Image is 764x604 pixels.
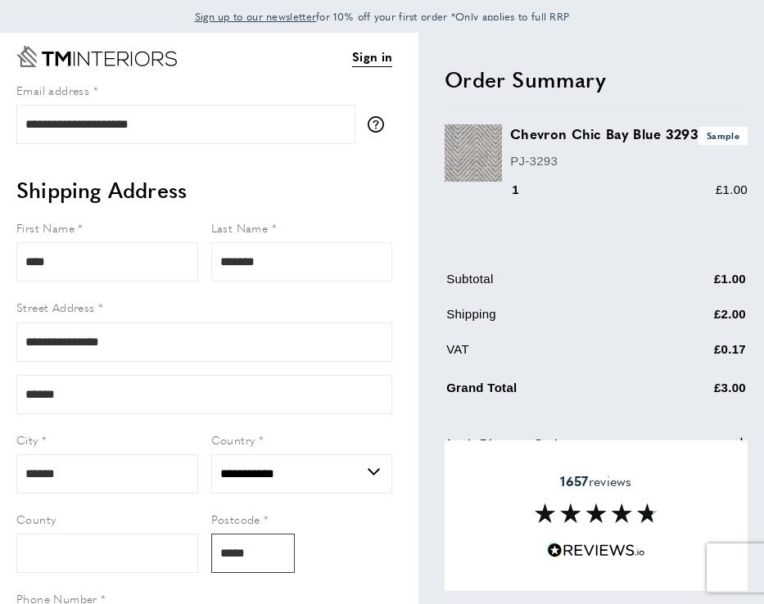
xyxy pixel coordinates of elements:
[445,65,748,94] h2: Order Summary
[195,8,317,25] a: Sign up to our newsletter
[446,304,652,336] td: Shipping
[547,543,645,558] img: Reviews.io 5 stars
[211,511,260,527] span: Postcode
[211,431,255,448] span: Country
[446,340,652,372] td: VAT
[560,471,588,490] strong: 1657
[560,473,631,489] span: reviews
[446,375,652,410] td: Grand Total
[510,151,748,171] p: PJ-3293
[16,431,38,448] span: City
[195,9,570,24] span: for 10% off your first order *Only applies to full RRP
[16,299,95,315] span: Street Address
[535,503,658,523] img: Reviews section
[445,434,564,453] span: Apply Discount Code
[446,269,652,301] td: Subtotal
[211,219,269,236] span: Last Name
[653,375,746,410] td: £3.00
[698,127,748,144] span: Sample
[653,340,746,372] td: £0.17
[445,124,502,182] img: Chevron Chic Bay Blue 3293
[16,511,56,527] span: County
[510,180,542,200] div: 1
[716,183,748,196] span: £1.00
[653,269,746,301] td: £1.00
[510,124,748,144] h3: Chevron Chic Bay Blue 3293
[352,47,392,67] a: Sign in
[16,46,177,67] a: Go to Home page
[16,219,75,236] span: First Name
[195,9,317,24] span: Sign up to our newsletter
[16,175,392,205] h2: Shipping Address
[16,82,89,98] span: Email address
[368,116,392,133] button: More information
[653,304,746,336] td: £2.00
